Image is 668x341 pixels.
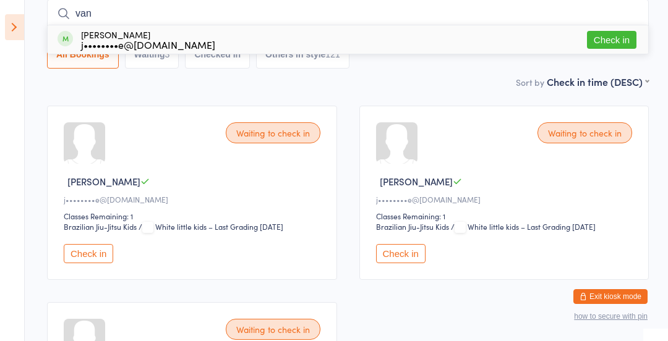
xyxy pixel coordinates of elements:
[185,40,250,69] button: Checked in
[226,319,320,340] div: Waiting to check in
[451,221,596,232] span: / White little kids – Last Grading [DATE]
[125,40,179,69] button: Waiting3
[573,289,648,304] button: Exit kiosk mode
[587,31,636,49] button: Check in
[165,49,170,59] div: 3
[64,244,113,263] button: Check in
[325,49,340,59] div: 121
[47,40,119,69] button: All Bookings
[64,211,324,221] div: Classes Remaining: 1
[380,175,453,188] span: [PERSON_NAME]
[516,76,544,88] label: Sort by
[376,221,449,232] div: Brazilian Jiu-Jitsu Kids
[547,75,649,88] div: Check in time (DESC)
[537,122,632,143] div: Waiting to check in
[376,211,636,221] div: Classes Remaining: 1
[256,40,349,69] button: Others in style121
[81,40,215,49] div: j••••••••e@[DOMAIN_NAME]
[376,194,636,204] div: j••••••••e@[DOMAIN_NAME]
[139,221,283,232] span: / White little kids – Last Grading [DATE]
[226,122,320,143] div: Waiting to check in
[81,30,215,49] div: [PERSON_NAME]
[64,221,137,232] div: Brazilian Jiu-Jitsu Kids
[376,244,426,263] button: Check in
[574,312,648,321] button: how to secure with pin
[64,194,324,204] div: j••••••••e@[DOMAIN_NAME]
[67,175,140,188] span: [PERSON_NAME]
